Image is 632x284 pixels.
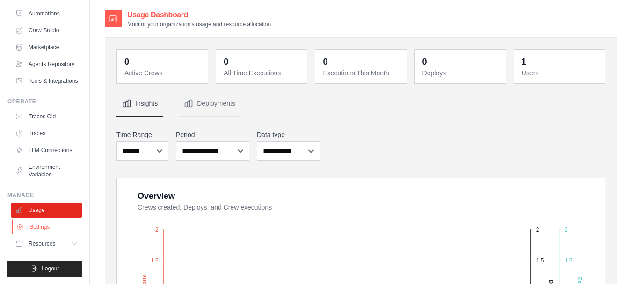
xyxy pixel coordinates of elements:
a: LLM Connections [11,143,82,158]
a: Environment Variables [11,160,82,182]
div: 0 [124,55,129,68]
a: Tools & Integrations [11,73,82,88]
dt: Crews created, Deploys, and Crew executions [138,203,594,212]
a: Crew Studio [11,23,82,38]
button: Resources [11,236,82,251]
div: 0 [224,55,228,68]
span: Logout [42,265,59,272]
label: Time Range [116,130,168,139]
tspan: 1.5 [151,257,159,264]
a: Marketplace [11,40,82,55]
div: Overview [138,189,175,203]
tspan: 2 [155,226,159,233]
span: Resources [29,240,55,248]
button: Insights [116,91,163,117]
tspan: 1.5 [565,257,573,264]
div: 0 [323,55,327,68]
button: Deployments [178,91,241,117]
tspan: 2 [536,226,539,233]
button: Logout [7,261,82,277]
div: Manage [7,191,82,199]
dt: Users [522,68,599,78]
dt: Executions This Month [323,68,400,78]
a: Agents Repository [11,57,82,72]
label: Data type [257,130,320,139]
a: Settings [12,219,83,234]
tspan: 1.5 [536,257,544,264]
h2: Usage Dashboard [127,9,271,21]
nav: Tabs [116,91,605,117]
a: Traces Old [11,109,82,124]
dt: All Time Executions [224,68,301,78]
a: Traces [11,126,82,141]
a: Usage [11,203,82,218]
p: Monitor your organization's usage and resource allocation [127,21,271,28]
div: 1 [522,55,526,68]
dt: Active Crews [124,68,202,78]
dt: Deploys [422,68,500,78]
label: Period [176,130,249,139]
tspan: 2 [565,226,568,233]
a: Automations [11,6,82,21]
div: Operate [7,98,82,105]
div: 0 [422,55,427,68]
